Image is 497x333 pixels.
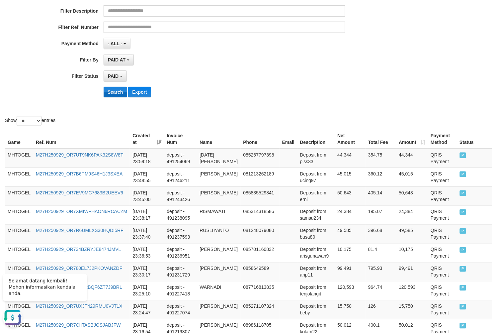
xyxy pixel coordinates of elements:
span: PAID [460,247,466,253]
td: 44,344 [396,149,428,168]
td: MHTOGEL [5,149,33,168]
a: M27H250929_OR7UT9NK6PAK32S8W8T [36,152,124,158]
td: deposit - 491231729 [164,262,197,281]
td: WARNADI [197,281,240,300]
td: 085271107324 [241,300,280,319]
td: MHTOGEL [5,186,33,205]
td: 99,491 [396,262,428,281]
td: RUSLIYANTO [197,224,240,243]
td: Deposit from tenjolangit [297,281,335,300]
td: 50,643 [396,186,428,205]
td: QRIS Payment [428,243,457,262]
td: [DATE] 23:24:47 [130,300,164,319]
td: Deposit from erni [297,186,335,205]
span: PAID [460,153,466,158]
td: 085701160832 [241,243,280,262]
td: MHTOGEL [5,167,33,186]
td: 085314318586 [241,205,280,224]
td: [PERSON_NAME] [197,186,240,205]
td: 45,015 [396,167,428,186]
td: [PERSON_NAME] [197,243,240,262]
td: 081248079080 [241,224,280,243]
td: MHTOGEL [5,205,33,224]
td: 081213262189 [241,167,280,186]
button: Export [128,87,151,97]
span: PAID [460,171,466,177]
th: Net Amount [335,130,366,149]
span: PAID [108,73,119,79]
td: [DATE] 23:36:53 [130,243,164,262]
td: 24,384 [335,205,366,224]
td: Deposit from beby [297,300,335,319]
td: QRIS Payment [428,167,457,186]
td: deposit - 491246211 [164,167,197,186]
select: Showentries [17,116,41,126]
td: QRIS Payment [428,205,457,224]
td: QRIS Payment [428,281,457,300]
span: - ALL - [108,41,123,46]
td: deposit - 491238095 [164,205,197,224]
button: Search [104,87,127,97]
span: PAID [460,266,466,272]
td: [DATE] 23:38:17 [130,205,164,224]
th: Email [280,130,297,149]
td: 10,175 [396,243,428,262]
label: Show entries [5,116,55,126]
td: 120,593 [335,281,366,300]
td: 49,585 [396,224,428,243]
td: 405.14 [366,186,396,205]
td: Deposit from busa80 [297,224,335,243]
td: 360.12 [366,167,396,186]
td: Deposit from piss33 [297,149,335,168]
td: 964.74 [366,281,396,300]
a: M27H250929_OR7XMIWFHAON6RCACZM [36,209,127,214]
td: QRIS Payment [428,149,457,168]
td: deposit - 491254069 [164,149,197,168]
td: Deposit from arisgunawan9 [297,243,335,262]
td: 354.75 [366,149,396,168]
td: [DATE] 23:30:17 [130,262,164,281]
td: [DATE] 23:48:55 [130,167,164,186]
th: Status [457,130,492,149]
a: M27H250929_OR7B6PM9S46H1J3SXEA [36,171,123,176]
a: M27H250929_OR7EV9MC7683B2UEEV6 [36,190,123,195]
td: RISMAWATI [197,205,240,224]
td: [DATE] 23:37:40 [130,224,164,243]
th: Amount: activate to sort column ascending [396,130,428,149]
td: deposit - 491237593 [164,224,197,243]
th: Invoice Num [164,130,197,149]
th: Description [297,130,335,149]
td: 0858649589 [241,262,280,281]
td: QRIS Payment [428,186,457,205]
span: PAID [460,190,466,196]
th: Total Fee [366,130,396,149]
span: PAID [460,228,466,234]
td: [DATE] 23:25:10 [130,281,164,300]
td: 085835529841 [241,186,280,205]
button: - ALL - [104,38,130,49]
td: 24,384 [396,205,428,224]
td: [PERSON_NAME] [197,167,240,186]
a: M27H250929_OR7CIITASBJOSJABJFW [36,323,121,328]
td: 795.93 [366,262,396,281]
td: 126 [366,300,396,319]
span: PAID AT [108,57,125,62]
td: QRIS Payment [428,224,457,243]
td: QRIS Payment [428,262,457,281]
td: 45,015 [335,167,366,186]
button: PAID AT [104,54,134,65]
button: PAID [104,70,127,82]
td: 087716813835 [241,281,280,300]
td: 195.07 [366,205,396,224]
a: M27H250929_OR781CRBQF6ZT7J9BRL [36,285,122,290]
td: 99,491 [335,262,366,281]
span: Selamat datang kembali! Mohon informasikan kendala anda. [9,10,75,28]
th: Payment Method [428,130,457,149]
span: PAID [460,323,466,329]
td: 120,593 [396,281,428,300]
td: 15,750 [396,300,428,319]
td: 085267797398 [241,149,280,168]
td: [PERSON_NAME] [197,262,240,281]
td: [DATE][PERSON_NAME] [197,149,240,168]
a: M27H250929_OR734BZRYJE8474JMVL [36,247,121,252]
